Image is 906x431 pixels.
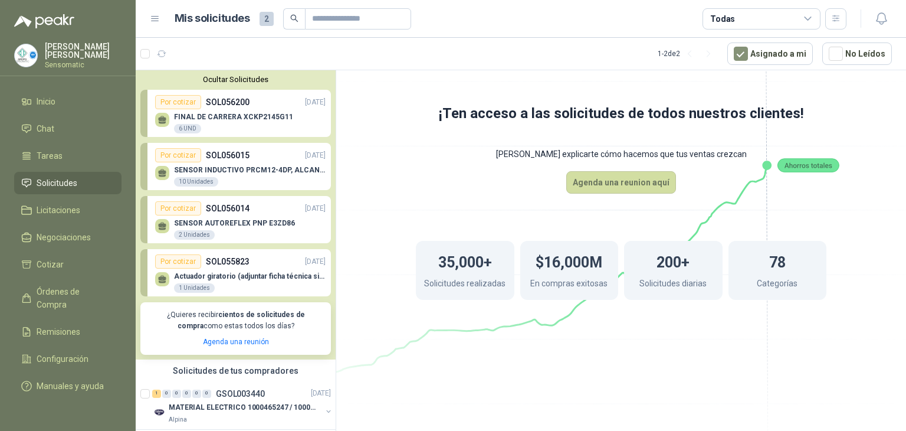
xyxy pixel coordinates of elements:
[162,390,171,398] div: 0
[169,402,316,413] p: MATERIAL ELECTRICO 1000465247 / 1000466995
[424,277,505,293] p: Solicitudes realizadas
[37,352,88,365] span: Configuración
[206,255,250,268] p: SOL055823
[182,390,191,398] div: 0
[14,172,122,194] a: Solicitudes
[727,43,813,65] button: Asignado a mi
[14,90,122,113] a: Inicio
[140,90,331,137] a: Por cotizarSOL056200[DATE] FINAL DE CARRERA XCKP2145G116 UND
[438,248,492,274] h1: 35,000+
[14,375,122,397] a: Manuales y ayuda
[305,256,326,267] p: [DATE]
[14,199,122,221] a: Licitaciones
[136,70,336,360] div: Ocultar SolicitudesPor cotizarSOL056200[DATE] FINAL DE CARRERA XCKP2145G116 UNDPor cotizarSOL0560...
[15,44,37,67] img: Company Logo
[566,171,676,194] button: Agenda una reunion aquí
[536,248,602,274] h1: $16,000M
[14,321,122,343] a: Remisiones
[174,166,326,174] p: SENSOR INDUCTIVO PRCM12-4DP, ALCANCE 4MM
[658,44,718,63] div: 1 - 2 de 2
[14,145,122,167] a: Tareas
[305,150,326,161] p: [DATE]
[822,43,892,65] button: No Leídos
[305,97,326,108] p: [DATE]
[757,277,797,293] p: Categorías
[152,406,166,420] img: Company Logo
[769,248,786,274] h1: 78
[639,277,707,293] p: Solicitudes diarias
[37,122,54,135] span: Chat
[140,75,331,84] button: Ocultar Solicitudes
[140,249,331,296] a: Por cotizarSOL055823[DATE] Actuador giratorio (adjuntar ficha técnica si es diferente a festo)1 U...
[37,231,91,244] span: Negociaciones
[178,311,305,330] b: cientos de solicitudes de compra
[710,12,735,25] div: Todas
[152,387,333,425] a: 1 0 0 0 0 0 GSOL003440[DATE] Company LogoMATERIAL ELECTRICO 1000465247 / 1000466995Alpina
[37,258,64,271] span: Cotizar
[206,149,250,162] p: SOL056015
[174,124,201,133] div: 6 UND
[45,61,122,68] p: Sensomatic
[45,43,122,59] p: [PERSON_NAME] [PERSON_NAME]
[37,149,63,162] span: Tareas
[155,95,201,109] div: Por cotizar
[202,390,211,398] div: 0
[203,338,269,346] a: Agenda una reunión
[37,325,80,338] span: Remisiones
[14,226,122,249] a: Negociaciones
[37,204,80,217] span: Licitaciones
[192,390,201,398] div: 0
[260,12,274,26] span: 2
[136,360,336,382] div: Solicitudes de tus compradores
[14,280,122,316] a: Órdenes de Compra
[530,277,608,293] p: En compras exitosas
[155,201,201,215] div: Por cotizar
[174,177,218,187] div: 10 Unidades
[656,248,690,274] h1: 200+
[290,14,298,22] span: search
[152,390,161,398] div: 1
[169,415,187,425] p: Alpina
[140,196,331,243] a: Por cotizarSOL056014[DATE] SENSOR AUTOREFLEX PNP E3ZD862 Unidades
[147,309,324,332] p: ¿Quieres recibir como estas todos los días?
[37,380,104,393] span: Manuales y ayuda
[172,390,181,398] div: 0
[14,14,74,28] img: Logo peakr
[14,348,122,370] a: Configuración
[174,113,293,121] p: FINAL DE CARRERA XCKP2145G11
[174,230,215,240] div: 2 Unidades
[37,95,55,108] span: Inicio
[155,148,201,162] div: Por cotizar
[206,202,250,215] p: SOL056014
[37,177,77,190] span: Solicitudes
[14,253,122,276] a: Cotizar
[155,254,201,269] div: Por cotizar
[174,219,295,227] p: SENSOR AUTOREFLEX PNP E3ZD86
[174,283,215,293] div: 1 Unidades
[311,388,331,399] p: [DATE]
[14,117,122,140] a: Chat
[140,143,331,190] a: Por cotizarSOL056015[DATE] SENSOR INDUCTIVO PRCM12-4DP, ALCANCE 4MM10 Unidades
[174,272,326,280] p: Actuador giratorio (adjuntar ficha técnica si es diferente a festo)
[175,10,250,27] h1: Mis solicitudes
[37,285,110,311] span: Órdenes de Compra
[216,390,265,398] p: GSOL003440
[305,203,326,214] p: [DATE]
[206,96,250,109] p: SOL056200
